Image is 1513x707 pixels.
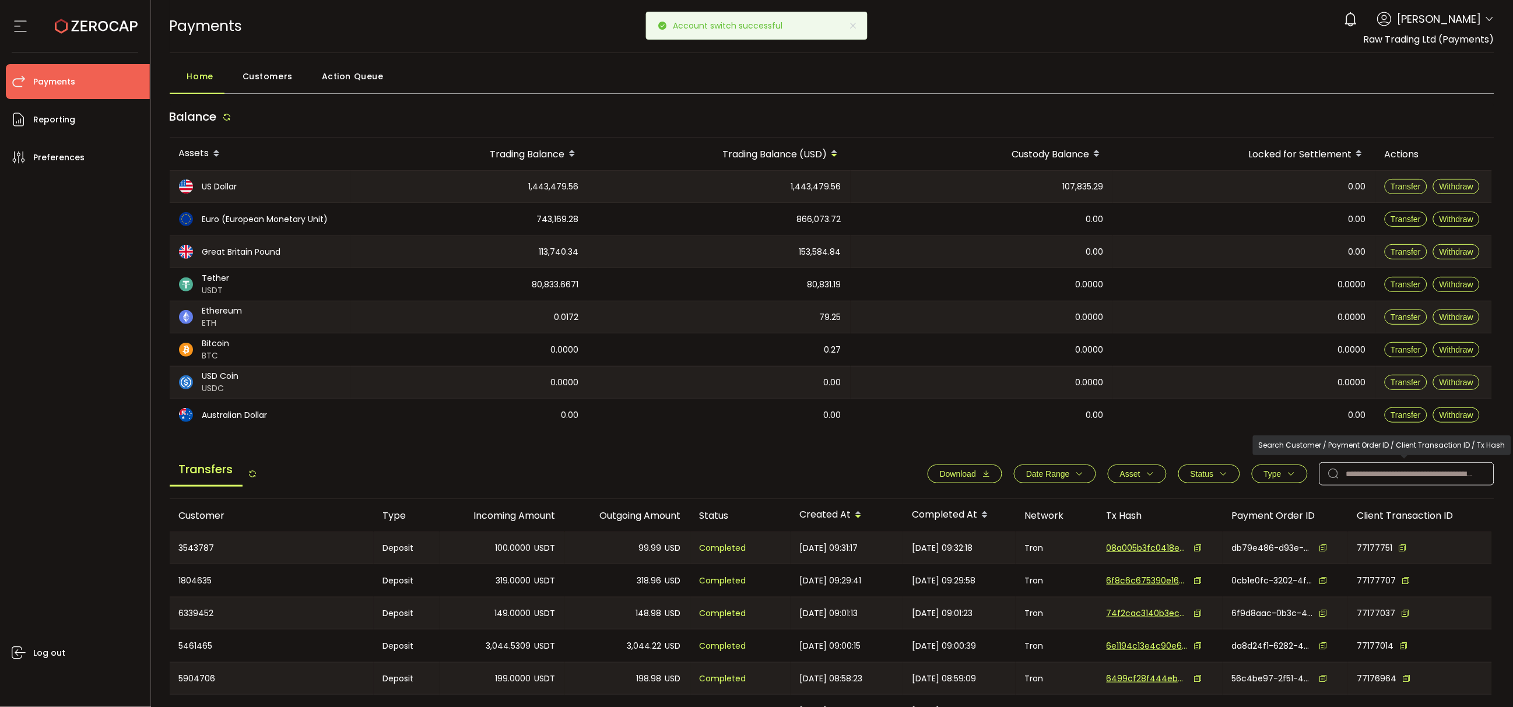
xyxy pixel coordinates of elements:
[1232,607,1314,620] span: 6f9d8aac-0b3c-494a-8328-e9bf1197587d
[33,73,75,90] span: Payments
[202,350,230,362] span: BTC
[1391,214,1421,224] span: Transfer
[350,144,588,164] div: Trading Balance
[637,574,662,588] span: 318.96
[1385,407,1428,423] button: Transfer
[1433,212,1480,227] button: Withdraw
[1086,213,1104,226] span: 0.00
[912,541,973,555] span: [DATE] 09:32:18
[928,465,1002,483] button: Download
[1440,247,1473,256] span: Withdraw
[1357,575,1396,587] span: 77177707
[1349,409,1366,422] span: 0.00
[1433,342,1480,357] button: Withdraw
[1433,277,1480,292] button: Withdraw
[673,22,792,30] p: Account switch successful
[1391,345,1421,354] span: Transfer
[202,213,328,226] span: Euro (European Monetary Unit)
[179,310,193,324] img: eth_portfolio.svg
[170,16,243,36] span: Payments
[1364,33,1494,46] span: Raw Trading Ltd (Payments)
[1398,11,1482,27] span: [PERSON_NAME]
[912,672,977,685] span: [DATE] 08:59:09
[532,278,579,291] span: 80,833.6671
[1349,245,1366,259] span: 0.00
[1349,180,1366,194] span: 0.00
[1223,509,1348,522] div: Payment Order ID
[179,375,193,389] img: usdc_portfolio.svg
[700,541,746,555] span: Completed
[202,272,230,284] span: Tether
[800,574,862,588] span: [DATE] 09:29:41
[797,213,841,226] span: 866,073.72
[903,505,1016,525] div: Completed At
[800,672,863,685] span: [DATE] 08:58:23
[170,144,350,164] div: Assets
[1440,182,1473,191] span: Withdraw
[665,639,681,653] span: USD
[554,311,579,324] span: 0.0172
[202,409,268,421] span: Australian Dollar
[1440,378,1473,387] span: Withdraw
[588,144,851,164] div: Trading Balance (USD)
[1178,465,1240,483] button: Status
[1433,407,1480,423] button: Withdraw
[824,409,841,422] span: 0.00
[665,574,681,588] span: USD
[187,65,213,88] span: Home
[1016,597,1097,629] div: Tron
[1349,213,1366,226] span: 0.00
[374,532,440,564] div: Deposit
[551,376,579,389] span: 0.0000
[1253,435,1511,455] div: Search Customer / Payment Order ID / Client Transaction ID / Tx Hash
[33,645,65,662] span: Log out
[374,663,440,694] div: Deposit
[1385,244,1428,259] button: Transfer
[1433,375,1480,390] button: Withdraw
[1232,542,1314,554] span: db79e486-d93e-407b-8503-999a02916ae3
[1357,673,1397,685] span: 77176964
[820,311,841,324] span: 79.25
[665,541,681,555] span: USD
[1440,345,1473,354] span: Withdraw
[1391,182,1421,191] span: Transfer
[1232,673,1314,685] span: 56c4be97-2f51-4c6e-b19c-72f2d57932d0
[495,607,531,620] span: 149.0000
[535,541,556,555] span: USDT
[791,505,903,525] div: Created At
[1440,312,1473,322] span: Withdraw
[912,574,976,588] span: [DATE] 09:29:58
[1338,311,1366,324] span: 0.0000
[535,607,556,620] span: USDT
[1385,179,1428,194] button: Transfer
[700,672,746,685] span: Completed
[170,509,374,522] div: Customer
[1016,509,1097,522] div: Network
[665,672,681,685] span: USD
[1385,309,1428,325] button: Transfer
[1120,469,1140,479] span: Asset
[700,607,746,620] span: Completed
[539,245,579,259] span: 113,740.34
[537,213,579,226] span: 743,169.28
[179,343,193,357] img: btc_portfolio.svg
[496,574,531,588] span: 319.0000
[179,277,193,291] img: usdt_portfolio.svg
[1357,640,1394,652] span: 77177014
[639,541,662,555] span: 99.99
[170,108,217,125] span: Balance
[535,672,556,685] span: USDT
[551,343,579,357] span: 0.0000
[1375,147,1492,161] div: Actions
[179,212,193,226] img: eur_portfolio.svg
[1378,581,1513,707] iframe: Chat Widget
[1107,640,1188,652] span: 6e1194c13e4c90e695882bf0360652f8f7fb67bfc6aeb7807dfd406aa6326c71
[170,597,374,629] div: 6339452
[1014,465,1096,483] button: Date Range
[374,564,440,597] div: Deposit
[496,672,531,685] span: 199.0000
[1086,245,1104,259] span: 0.00
[1086,409,1104,422] span: 0.00
[1016,629,1097,662] div: Tron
